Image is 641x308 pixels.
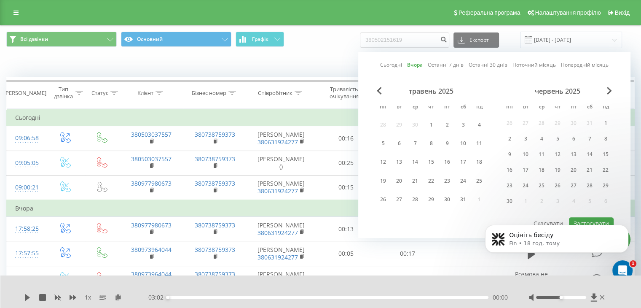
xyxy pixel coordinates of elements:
[195,130,235,138] a: 380738759373
[442,176,453,186] div: 23
[550,164,566,176] div: чт 19 черв 2025 р.
[377,266,438,290] td: 00:00
[582,179,598,192] div: сб 28 черв 2025 р.
[566,179,582,192] div: пт 27 черв 2025 р.
[474,138,485,149] div: 11
[502,164,518,176] div: пн 16 черв 2025 р.
[455,173,471,189] div: сб 24 трав 2025 р.
[131,179,172,187] a: 380977980673
[459,9,520,16] span: Реферальна програма
[391,154,407,170] div: вт 13 трав 2025 р.
[257,138,298,146] a: 380631924277
[375,136,391,151] div: пн 5 трав 2025 р.
[520,180,531,191] div: 24
[195,270,235,278] a: 380738759373
[439,173,455,189] div: пт 23 трав 2025 р.
[426,119,437,130] div: 1
[568,149,579,160] div: 13
[493,293,508,302] span: 00:00
[534,148,550,161] div: ср 11 черв 2025 р.
[257,253,298,261] a: 380631924277
[469,61,507,69] a: Останні 30 днів
[247,175,316,200] td: [PERSON_NAME]
[598,148,614,161] div: нд 15 черв 2025 р.
[535,9,601,16] span: Налаштування профілю
[15,179,38,196] div: 09:00:21
[566,148,582,161] div: пт 13 черв 2025 р.
[247,151,316,175] td: [PERSON_NAME] ()
[535,101,548,114] abbr: середа
[195,179,235,187] a: 380738759373
[131,270,172,278] a: 380973964044
[257,229,298,237] a: 380631924277
[15,130,38,146] div: 09:06:58
[458,157,469,168] div: 17
[504,165,515,176] div: 16
[137,89,153,97] div: Клієнт
[6,32,117,47] button: Всі дзвінки
[85,293,91,302] span: 1 x
[566,132,582,145] div: пт 6 черв 2025 р.
[195,221,235,229] a: 380738759373
[195,155,235,163] a: 380738759373
[407,192,423,208] div: ср 28 трав 2025 р.
[502,148,518,161] div: пн 9 черв 2025 р.
[502,179,518,192] div: пн 23 черв 2025 р.
[455,192,471,208] div: сб 31 трав 2025 р.
[195,246,235,254] a: 380738759373
[552,180,563,191] div: 26
[612,260,633,281] iframe: Intercom live chat
[534,132,550,145] div: ср 4 черв 2025 р.
[423,173,439,189] div: чт 22 трав 2025 р.
[391,136,407,151] div: вт 6 трав 2025 р.
[258,89,292,97] div: Співробітник
[600,165,611,176] div: 22
[91,89,108,97] div: Статус
[567,101,580,114] abbr: п’ятниця
[407,136,423,151] div: ср 7 трав 2025 р.
[410,157,421,168] div: 14
[247,126,316,151] td: [PERSON_NAME]
[512,61,556,69] a: Поточний місяць
[394,138,405,149] div: 6
[453,32,499,48] button: Експорт
[4,89,46,97] div: [PERSON_NAME]
[520,165,531,176] div: 17
[455,136,471,151] div: сб 10 трав 2025 р.
[471,136,487,151] div: нд 11 трав 2025 р.
[568,165,579,176] div: 20
[502,132,518,145] div: пн 2 черв 2025 р.
[584,149,595,160] div: 14
[121,32,231,47] button: Основний
[504,149,515,160] div: 9
[615,9,630,16] span: Вихід
[316,266,377,290] td: 00:26
[520,149,531,160] div: 10
[15,245,38,262] div: 17:57:55
[504,180,515,191] div: 23
[7,109,635,126] td: Сьогодні
[536,149,547,160] div: 11
[582,132,598,145] div: сб 7 черв 2025 р.
[503,101,516,114] abbr: понеділок
[377,101,389,114] abbr: понеділок
[166,296,169,299] div: Accessibility label
[568,133,579,144] div: 6
[598,117,614,130] div: нд 1 черв 2025 р.
[550,179,566,192] div: чт 26 черв 2025 р.
[426,194,437,205] div: 29
[146,293,168,302] span: - 03:02
[131,221,172,229] a: 380977980673
[407,61,423,69] a: Вчора
[458,138,469,149] div: 10
[584,180,595,191] div: 28
[442,138,453,149] div: 9
[458,194,469,205] div: 31
[15,155,38,171] div: 09:05:05
[583,101,596,114] abbr: субота
[247,241,316,266] td: [PERSON_NAME]
[472,207,641,285] iframe: Intercom notifications повідомлення
[600,180,611,191] div: 29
